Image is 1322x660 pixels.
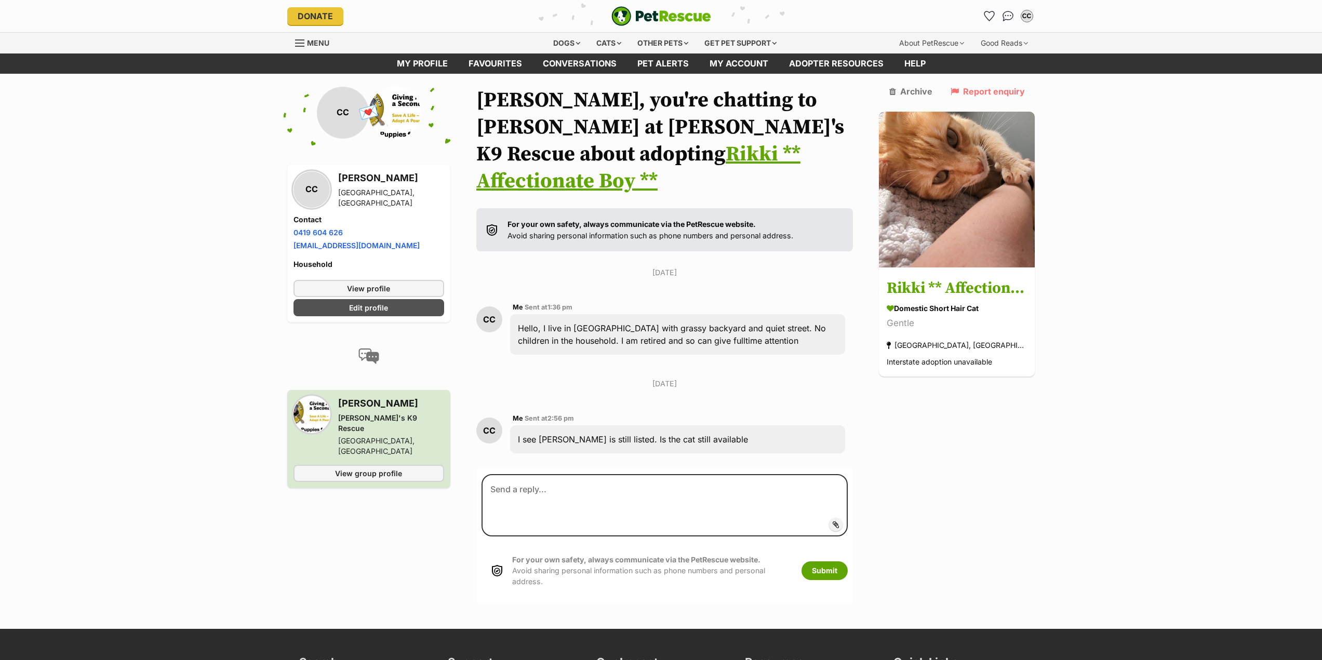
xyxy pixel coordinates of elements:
[358,348,379,364] img: conversation-icon-4a6f8262b818ee0b60e3300018af0b2d0b884aa5de6e9bcb8d3d4eeb1a70a7c4.svg
[589,33,629,53] div: Cats
[293,171,330,208] div: CC
[879,269,1035,376] a: Rikki ** Affectionate Boy ** Domestic Short Hair Cat Gentle [GEOGRAPHIC_DATA], [GEOGRAPHIC_DATA] ...
[369,87,421,139] img: Rocky's K9 Rescue profile pic
[889,87,932,96] a: Archive
[699,53,779,74] a: My account
[338,171,444,185] h3: [PERSON_NAME]
[510,425,846,453] div: I see [PERSON_NAME] is still listed. Is the cat still available
[293,280,444,297] a: View profile
[476,267,853,278] p: [DATE]
[892,33,971,53] div: About PetRescue
[293,241,420,250] a: [EMAIL_ADDRESS][DOMAIN_NAME]
[887,357,992,366] span: Interstate adoption unavailable
[349,302,388,313] span: Edit profile
[458,53,532,74] a: Favourites
[335,468,402,479] span: View group profile
[476,378,853,389] p: [DATE]
[293,299,444,316] a: Edit profile
[981,8,1035,24] ul: Account quick links
[548,303,572,311] span: 1:36 pm
[627,53,699,74] a: Pet alerts
[347,283,390,294] span: View profile
[525,303,572,311] span: Sent at
[611,6,711,26] img: logo-e224e6f780fb5917bec1dbf3a21bbac754714ae5b6737aabdf751b685950b380.svg
[508,220,756,228] strong: For your own safety, always communicate via the PetRescue website.
[293,259,444,270] h4: Household
[386,53,458,74] a: My profile
[1019,8,1035,24] button: My account
[508,219,793,241] p: Avoid sharing personal information such as phone numbers and personal address.
[879,112,1035,267] img: Rikki ** Affectionate Boy **
[476,87,853,195] h1: [PERSON_NAME], you're chatting to [PERSON_NAME] at [PERSON_NAME]'s K9 Rescue about adopting
[357,101,380,124] span: 💌
[1022,11,1032,21] div: CC
[802,561,848,580] button: Submit
[611,6,711,26] a: PetRescue
[532,53,627,74] a: conversations
[338,436,444,456] div: [GEOGRAPHIC_DATA], [GEOGRAPHIC_DATA]
[981,8,998,24] a: Favourites
[476,141,800,194] a: Rikki ** Affectionate Boy **
[512,554,791,587] p: Avoid sharing personal information such as phone numbers and personal address.
[293,214,444,225] h4: Contact
[293,396,330,433] img: Rocky's K9 Rescue profile pic
[887,277,1027,300] h3: Rikki ** Affectionate Boy **
[887,338,1027,352] div: [GEOGRAPHIC_DATA], [GEOGRAPHIC_DATA]
[951,87,1025,96] a: Report enquiry
[307,38,329,47] span: Menu
[779,53,894,74] a: Adopter resources
[510,314,846,355] div: Hello, I live in [GEOGRAPHIC_DATA] with grassy backyard and quiet street. No children in the hous...
[293,465,444,482] a: View group profile
[338,187,444,208] div: [GEOGRAPHIC_DATA], [GEOGRAPHIC_DATA]
[973,33,1035,53] div: Good Reads
[697,33,784,53] div: Get pet support
[293,228,343,237] a: 0419 604 626
[295,33,337,51] a: Menu
[338,396,444,411] h3: [PERSON_NAME]
[546,33,587,53] div: Dogs
[887,316,1027,330] div: Gentle
[525,414,574,422] span: Sent at
[476,306,502,332] div: CC
[338,413,444,434] div: [PERSON_NAME]'s K9 Rescue
[1000,8,1017,24] a: Conversations
[513,414,523,422] span: Me
[476,417,502,443] div: CC
[887,303,1027,314] div: Domestic Short Hair Cat
[894,53,936,74] a: Help
[1003,11,1013,21] img: chat-41dd97257d64d25036548639549fe6c8038ab92f7586957e7f3b1b290dea8141.svg
[513,303,523,311] span: Me
[512,555,760,564] strong: For your own safety, always communicate via the PetRescue website.
[287,7,343,25] a: Donate
[630,33,696,53] div: Other pets
[317,87,369,139] div: CC
[548,414,574,422] span: 2:56 pm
